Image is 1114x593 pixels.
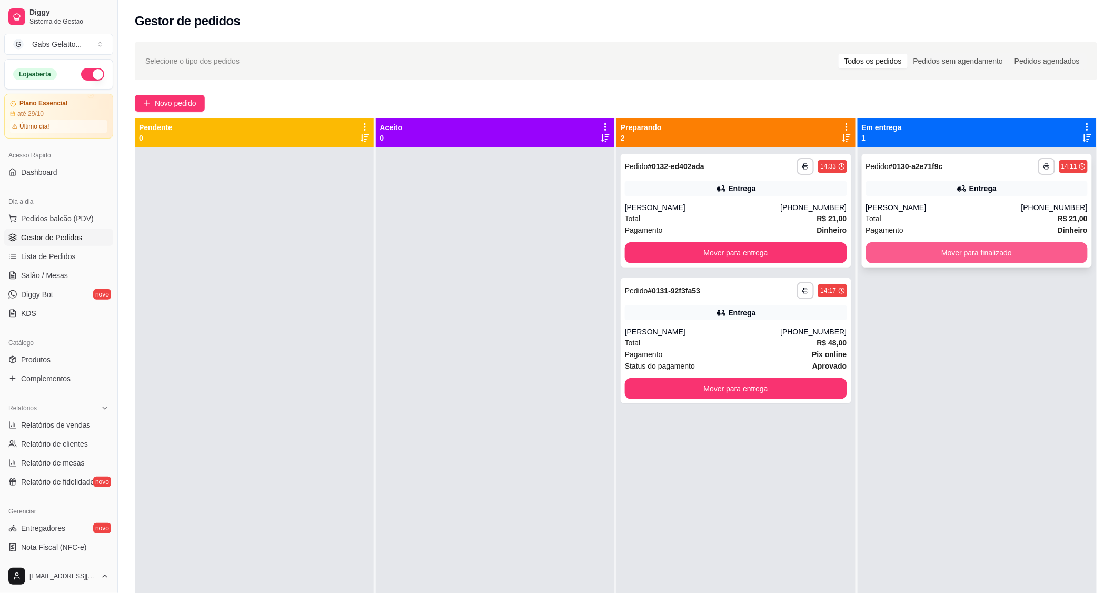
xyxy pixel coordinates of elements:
span: Novo pedido [155,97,196,109]
p: 1 [862,133,902,143]
a: Entregadoresnovo [4,520,113,537]
span: Lista de Pedidos [21,251,76,262]
div: Loja aberta [13,68,57,80]
div: 14:11 [1061,162,1077,171]
div: [PHONE_NUMBER] [780,327,847,337]
strong: R$ 48,00 [817,339,847,347]
div: Catálogo [4,334,113,351]
button: Mover para entrega [625,378,847,399]
a: Lista de Pedidos [4,248,113,265]
span: Relatórios de vendas [21,420,91,430]
div: Entrega [729,308,756,318]
div: Pedidos agendados [1009,54,1086,68]
div: [PERSON_NAME] [625,327,780,337]
span: plus [143,100,151,107]
span: Relatório de clientes [21,439,88,449]
a: Nota Fiscal (NFC-e) [4,539,113,556]
strong: # 0131-92f3fa53 [648,286,701,295]
span: Relatórios [8,404,37,412]
span: Pedidos balcão (PDV) [21,213,94,224]
a: Complementos [4,370,113,387]
div: Gerenciar [4,503,113,520]
article: Último dia! [19,122,49,131]
span: Salão / Mesas [21,270,68,281]
span: G [13,39,24,50]
span: Entregadores [21,523,65,533]
h2: Gestor de pedidos [135,13,241,29]
p: Preparando [621,122,662,133]
a: DiggySistema de Gestão [4,4,113,29]
div: 14:33 [820,162,836,171]
span: Gestor de Pedidos [21,232,82,243]
a: Controle de caixa [4,558,113,575]
button: Alterar Status [81,68,104,81]
button: Mover para entrega [625,242,847,263]
strong: # 0130-a2e71f9c [889,162,943,171]
a: Relatório de clientes [4,436,113,452]
span: Status do pagamento [625,360,695,372]
button: Select a team [4,34,113,55]
span: Pagamento [625,349,663,360]
a: Plano Essencialaté 29/10Último dia! [4,94,113,139]
button: Novo pedido [135,95,205,112]
article: até 29/10 [17,110,44,118]
span: Dashboard [21,167,57,177]
a: Dashboard [4,164,113,181]
span: Total [866,213,882,224]
span: Pagamento [625,224,663,236]
span: [EMAIL_ADDRESS][DOMAIN_NAME] [29,572,96,580]
strong: Dinheiro [1058,226,1088,234]
strong: Dinheiro [817,226,847,234]
p: 0 [139,133,172,143]
div: Acesso Rápido [4,147,113,164]
a: Relatório de mesas [4,454,113,471]
a: Salão / Mesas [4,267,113,284]
a: Diggy Botnovo [4,286,113,303]
div: Entrega [729,183,756,194]
p: Em entrega [862,122,902,133]
p: Pendente [139,122,172,133]
strong: R$ 21,00 [1058,214,1088,223]
div: [PHONE_NUMBER] [780,202,847,213]
p: Aceito [380,122,403,133]
a: Relatório de fidelidadenovo [4,473,113,490]
div: [PERSON_NAME] [866,202,1021,213]
span: Diggy [29,8,109,17]
div: Pedidos sem agendamento [908,54,1009,68]
span: Pedido [625,162,648,171]
span: Relatório de fidelidade [21,477,94,487]
span: Diggy Bot [21,289,53,300]
button: Mover para finalizado [866,242,1088,263]
p: 2 [621,133,662,143]
span: Pedido [866,162,889,171]
span: Nota Fiscal (NFC-e) [21,542,86,552]
span: Selecione o tipo dos pedidos [145,55,240,67]
div: 14:17 [820,286,836,295]
a: Relatórios de vendas [4,417,113,433]
span: KDS [21,308,36,319]
span: Total [625,337,641,349]
button: Pedidos balcão (PDV) [4,210,113,227]
div: Dia a dia [4,193,113,210]
div: [PHONE_NUMBER] [1021,202,1088,213]
strong: # 0132-ed402ada [648,162,704,171]
strong: R$ 21,00 [817,214,847,223]
div: Gabs Gelatto ... [32,39,82,50]
span: Sistema de Gestão [29,17,109,26]
span: Pagamento [866,224,904,236]
strong: aprovado [812,362,847,370]
span: Total [625,213,641,224]
div: Entrega [969,183,997,194]
button: [EMAIL_ADDRESS][DOMAIN_NAME] [4,564,113,589]
span: Produtos [21,354,51,365]
a: Produtos [4,351,113,368]
span: Complementos [21,373,71,384]
p: 0 [380,133,403,143]
span: Pedido [625,286,648,295]
article: Plano Essencial [19,100,67,107]
a: KDS [4,305,113,322]
div: Todos os pedidos [839,54,908,68]
div: [PERSON_NAME] [625,202,780,213]
a: Gestor de Pedidos [4,229,113,246]
span: Relatório de mesas [21,458,85,468]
